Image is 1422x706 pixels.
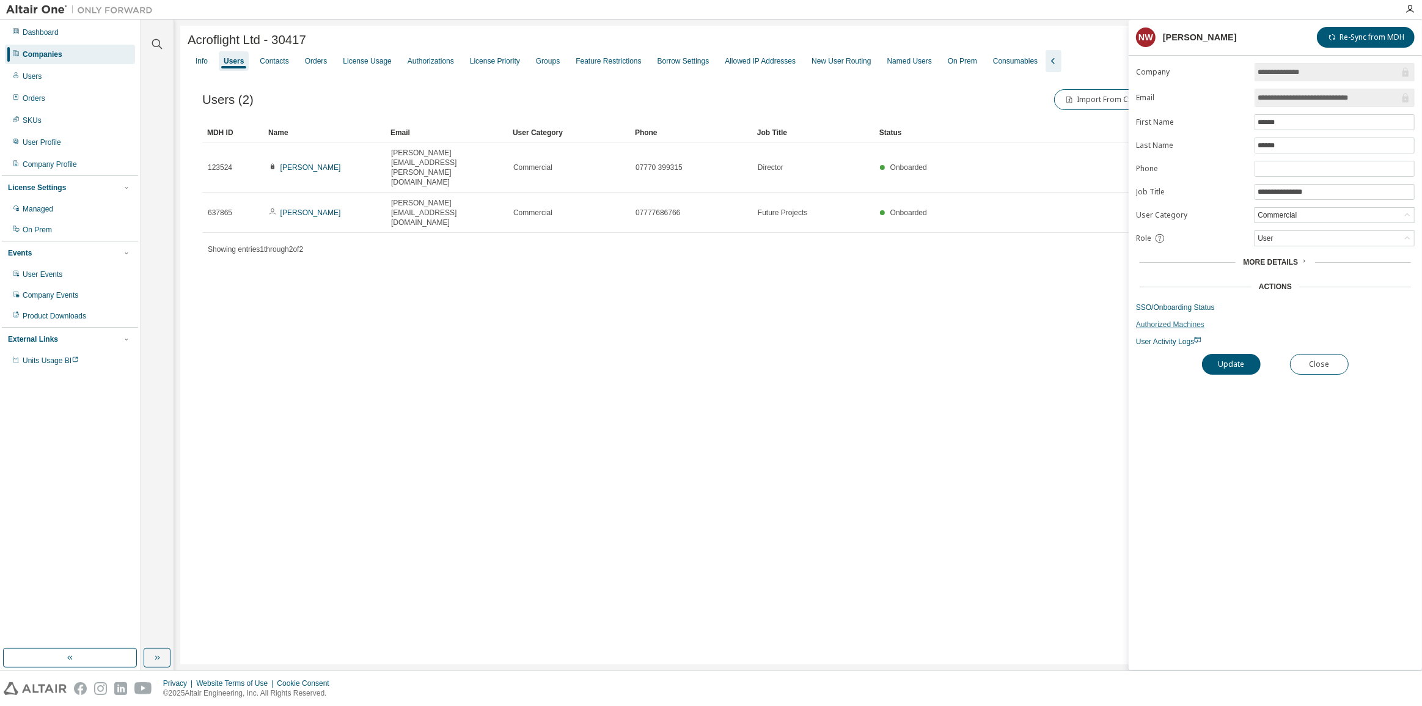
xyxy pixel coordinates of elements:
[1136,337,1201,346] span: User Activity Logs
[23,116,42,125] div: SKUs
[658,56,709,66] div: Borrow Settings
[202,93,254,107] span: Users (2)
[343,56,391,66] div: License Usage
[879,123,1321,142] div: Status
[188,33,306,47] span: Acroflight Ltd - 30417
[391,198,502,227] span: [PERSON_NAME][EMAIL_ADDRESS][DOMAIN_NAME]
[1136,233,1151,243] span: Role
[1243,258,1298,267] span: More Details
[23,94,45,103] div: Orders
[280,208,341,217] a: [PERSON_NAME]
[163,678,196,688] div: Privacy
[8,248,32,258] div: Events
[268,123,381,142] div: Name
[196,678,277,688] div: Website Terms of Use
[280,163,341,172] a: [PERSON_NAME]
[23,28,59,37] div: Dashboard
[1259,282,1292,292] div: Actions
[8,183,66,193] div: License Settings
[725,56,796,66] div: Allowed IP Addresses
[74,682,87,695] img: facebook.svg
[207,123,258,142] div: MDH ID
[134,682,152,695] img: youtube.svg
[1136,141,1247,150] label: Last Name
[224,56,244,66] div: Users
[23,311,86,321] div: Product Downloads
[1136,320,1415,329] a: Authorized Machines
[1136,187,1247,197] label: Job Title
[1136,164,1247,174] label: Phone
[1202,354,1261,375] button: Update
[196,56,208,66] div: Info
[513,163,552,172] span: Commercial
[6,4,159,16] img: Altair One
[1290,354,1349,375] button: Close
[23,225,52,235] div: On Prem
[23,72,42,81] div: Users
[1136,303,1415,312] a: SSO/Onboarding Status
[1256,208,1299,222] div: Commercial
[757,123,870,142] div: Job Title
[513,123,625,142] div: User Category
[1255,231,1414,246] div: User
[636,163,683,172] span: 07770 399315
[1256,232,1275,245] div: User
[513,208,552,218] span: Commercial
[277,678,336,688] div: Cookie Consent
[208,245,303,254] span: Showing entries 1 through 2 of 2
[890,163,927,172] span: Onboarded
[390,123,503,142] div: Email
[94,682,107,695] img: instagram.svg
[305,56,328,66] div: Orders
[635,123,747,142] div: Phone
[4,682,67,695] img: altair_logo.svg
[1317,27,1415,48] button: Re-Sync from MDH
[1136,28,1156,47] div: NW
[887,56,932,66] div: Named Users
[23,356,79,365] span: Units Usage BI
[1136,93,1247,103] label: Email
[208,163,232,172] span: 123524
[1136,210,1247,220] label: User Category
[890,208,927,217] span: Onboarded
[1163,32,1237,42] div: [PERSON_NAME]
[163,688,337,699] p: © 2025 Altair Engineering, Inc. All Rights Reserved.
[1136,117,1247,127] label: First Name
[8,334,58,344] div: External Links
[1136,67,1247,77] label: Company
[408,56,454,66] div: Authorizations
[576,56,641,66] div: Feature Restrictions
[391,148,502,187] span: [PERSON_NAME][EMAIL_ADDRESS][PERSON_NAME][DOMAIN_NAME]
[812,56,871,66] div: New User Routing
[636,208,680,218] span: 07777686766
[23,160,77,169] div: Company Profile
[758,208,807,218] span: Future Projects
[23,50,62,59] div: Companies
[23,138,61,147] div: User Profile
[470,56,520,66] div: License Priority
[114,682,127,695] img: linkedin.svg
[23,290,78,300] div: Company Events
[1255,208,1414,222] div: Commercial
[758,163,783,172] span: Director
[23,270,62,279] div: User Events
[1054,89,1147,110] button: Import From CSV
[993,56,1038,66] div: Consumables
[208,208,232,218] span: 637865
[948,56,977,66] div: On Prem
[536,56,560,66] div: Groups
[260,56,288,66] div: Contacts
[23,204,53,214] div: Managed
